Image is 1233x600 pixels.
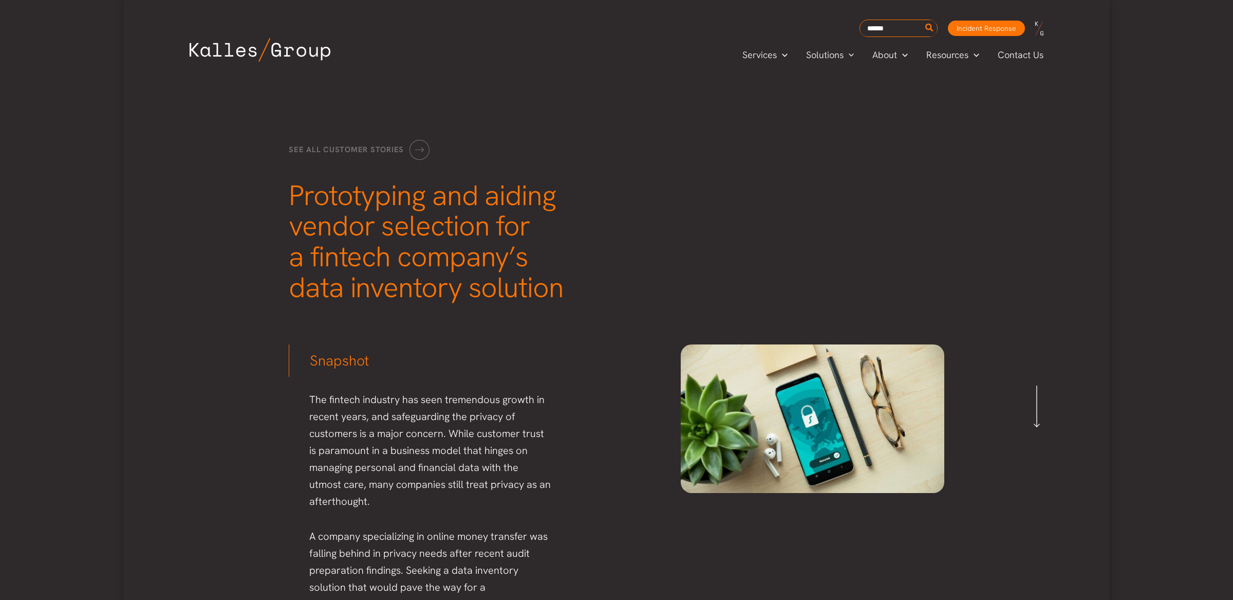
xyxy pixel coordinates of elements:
[309,393,551,508] span: The fintech industry has seen tremendous growth in recent years, and safeguarding the privacy of ...
[926,47,968,63] span: Resources
[797,47,864,63] a: SolutionsMenu Toggle
[897,47,908,63] span: Menu Toggle
[968,47,979,63] span: Menu Toggle
[863,47,917,63] a: AboutMenu Toggle
[190,38,330,62] img: Kalles Group
[948,21,1025,36] a: Incident Response
[988,47,1054,63] a: Contact Us
[777,47,788,63] span: Menu Toggle
[742,47,777,63] span: Services
[923,20,936,37] button: Search
[844,47,854,63] span: Menu Toggle
[806,47,844,63] span: Solutions
[733,47,797,63] a: ServicesMenu Toggle
[917,47,988,63] a: ResourcesMenu Toggle
[289,140,429,160] a: See all customer stories
[289,344,552,371] h3: Snapshot
[733,46,1054,63] nav: Primary Site Navigation
[289,177,564,306] span: Prototyping and aiding vendor selection for a fintech company’s data inventory solution
[872,47,897,63] span: About
[998,47,1043,63] span: Contact Us
[681,344,944,493] img: dan-nelson-ah-HeguOe9k-unsplash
